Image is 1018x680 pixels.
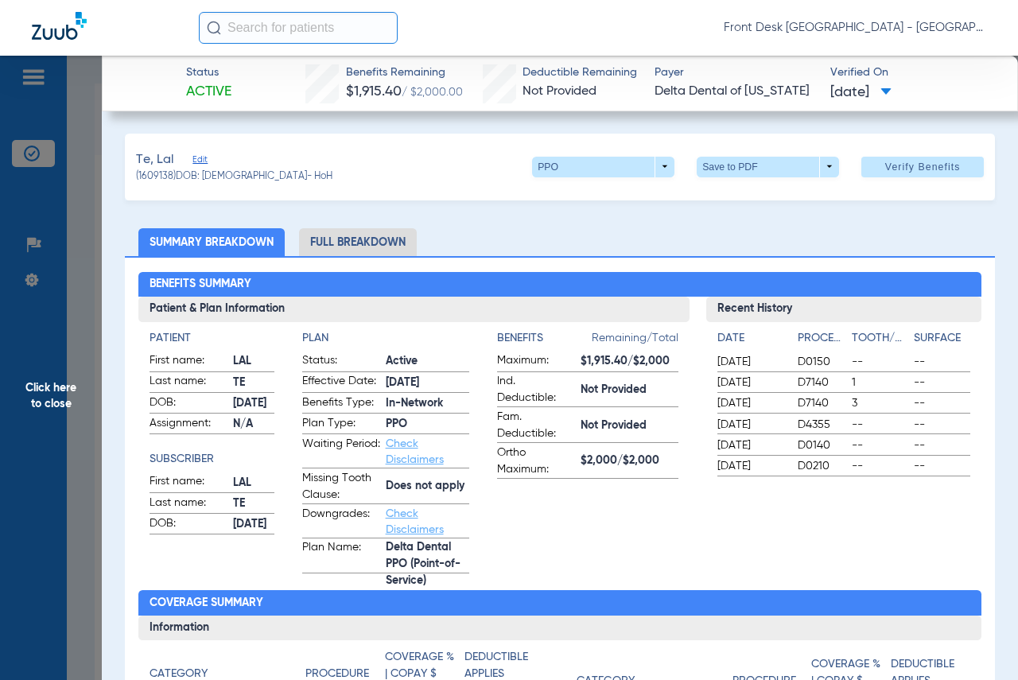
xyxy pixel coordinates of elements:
[914,375,970,391] span: --
[138,616,981,641] h3: Information
[581,453,678,469] span: $2,000/$2,000
[852,437,908,453] span: --
[655,82,816,102] span: Delta Dental of [US_STATE]
[914,458,970,474] span: --
[852,417,908,433] span: --
[302,506,380,538] span: Downgrades:
[346,64,463,81] span: Benefits Remaining
[138,297,689,322] h3: Patient & Plan Information
[302,470,380,503] span: Missing Tooth Clause:
[717,330,784,352] app-breakdown-title: Date
[798,395,846,411] span: D7140
[852,330,908,352] app-breakdown-title: Tooth/Quad
[914,395,970,411] span: --
[150,415,227,434] span: Assignment:
[150,495,227,514] span: Last name:
[852,330,908,347] h4: Tooth/Quad
[302,330,469,347] h4: Plan
[581,353,678,370] span: $1,915.40/$2,000
[136,170,332,185] span: (1609138) DOB: [DEMOGRAPHIC_DATA] - HoH
[938,604,1018,680] iframe: Chat Widget
[497,330,592,352] app-breakdown-title: Benefits
[138,590,981,616] h2: Coverage Summary
[581,382,678,398] span: Not Provided
[724,20,986,36] span: Front Desk [GEOGRAPHIC_DATA] - [GEOGRAPHIC_DATA] | My Community Dental Centers
[207,21,221,35] img: Search Icon
[302,539,380,573] span: Plan Name:
[706,297,981,322] h3: Recent History
[497,352,575,371] span: Maximum:
[32,12,87,40] img: Zuub Logo
[386,438,444,465] a: Check Disclaimers
[885,161,961,173] span: Verify Benefits
[346,84,402,99] span: $1,915.40
[717,330,784,347] h4: Date
[523,64,637,81] span: Deductible Remaining
[852,375,908,391] span: 1
[592,330,678,352] span: Remaining/Total
[233,395,274,412] span: [DATE]
[302,373,380,392] span: Effective Date:
[798,458,846,474] span: D0210
[852,354,908,370] span: --
[233,516,274,533] span: [DATE]
[299,228,417,256] li: Full Breakdown
[798,354,846,370] span: D0150
[581,418,678,434] span: Not Provided
[717,395,784,411] span: [DATE]
[386,375,469,391] span: [DATE]
[302,352,380,371] span: Status:
[717,354,784,370] span: [DATE]
[717,458,784,474] span: [DATE]
[150,451,274,468] h4: Subscriber
[798,375,846,391] span: D7140
[697,157,839,177] button: Save to PDF
[150,330,274,347] h4: Patient
[233,475,274,492] span: LAL
[233,416,274,433] span: N/A
[233,375,274,391] span: TE
[186,64,231,81] span: Status
[150,394,227,414] span: DOB:
[717,417,784,433] span: [DATE]
[386,395,469,412] span: In-Network
[186,82,231,102] span: Active
[830,64,992,81] span: Verified On
[830,83,892,103] span: [DATE]
[192,154,207,169] span: Edit
[150,515,227,534] span: DOB:
[852,395,908,411] span: 3
[386,508,444,535] a: Check Disclaimers
[861,157,984,177] button: Verify Benefits
[914,437,970,453] span: --
[798,330,846,347] h4: Procedure
[798,417,846,433] span: D4355
[302,436,380,468] span: Waiting Period:
[523,85,596,98] span: Not Provided
[199,12,398,44] input: Search for patients
[150,473,227,492] span: First name:
[914,354,970,370] span: --
[717,375,784,391] span: [DATE]
[798,437,846,453] span: D0140
[497,445,575,478] span: Ortho Maximum:
[914,330,970,352] app-breakdown-title: Surface
[386,353,469,370] span: Active
[233,353,274,370] span: LAL
[497,330,592,347] h4: Benefits
[138,228,285,256] li: Summary Breakdown
[302,394,380,414] span: Benefits Type:
[150,352,227,371] span: First name:
[655,64,816,81] span: Payer
[497,409,575,442] span: Fam. Deductible:
[914,330,970,347] h4: Surface
[138,272,981,297] h2: Benefits Summary
[497,373,575,406] span: Ind. Deductible:
[386,416,469,433] span: PPO
[914,417,970,433] span: --
[302,415,380,434] span: Plan Type:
